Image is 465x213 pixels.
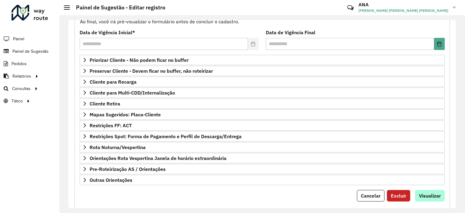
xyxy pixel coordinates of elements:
[80,77,445,87] a: Cliente para Recarga
[13,36,24,42] span: Painel
[12,98,23,104] span: Tático
[12,61,27,67] span: Pedidos
[80,66,445,76] a: Preservar Cliente - Devem ficar no buffer, não roteirizar
[90,178,132,182] span: Outras Orientações
[419,193,441,199] span: Visualizar
[80,120,445,131] a: Restrições FF: ACT
[80,164,445,174] a: Pre-Roteirização AS / Orientações
[90,58,189,62] span: Priorizar Cliente - Não podem ficar no buffer
[358,2,448,8] h3: ANA
[12,73,31,79] span: Relatórios
[90,123,132,128] span: Restrições FF: ACT
[70,4,165,11] h2: Painel de Sugestão - Editar registro
[80,29,135,36] label: Data de Vigência Inicial
[90,90,175,95] span: Cliente para Multi-CDD/Internalização
[90,145,146,150] span: Rota Noturna/Vespertina
[90,167,166,171] span: Pre-Roteirização AS / Orientações
[80,131,445,141] a: Restrições Spot: Forma de Pagamento e Perfil de Descarga/Entrega
[387,190,410,201] button: Excluir
[80,175,445,185] a: Outras Orientações
[361,193,381,199] span: Cancelar
[90,79,137,84] span: Cliente para Recarga
[90,134,242,139] span: Restrições Spot: Forma de Pagamento e Perfil de Descarga/Entrega
[90,68,213,73] span: Preservar Cliente - Devem ficar no buffer, não roteirizar
[80,55,445,65] a: Priorizar Cliente - Não podem ficar no buffer
[90,156,226,161] span: Orientações Rota Vespertina Janela de horário extraordinária
[415,190,445,201] button: Visualizar
[80,98,445,109] a: Cliente Retira
[80,153,445,163] a: Orientações Rota Vespertina Janela de horário extraordinária
[90,101,120,106] span: Cliente Retira
[357,190,384,201] button: Cancelar
[12,85,31,92] span: Consultas
[344,1,357,14] a: Contato Rápido
[80,142,445,152] a: Rota Noturna/Vespertina
[90,112,161,117] span: Mapas Sugeridos: Placa-Cliente
[80,88,445,98] a: Cliente para Multi-CDD/Internalização
[12,48,48,55] span: Painel de Sugestão
[391,193,406,199] span: Excluir
[358,8,448,13] span: [PERSON_NAME] [PERSON_NAME] [PERSON_NAME]
[266,29,315,36] label: Data de Vigência Final
[80,109,445,120] a: Mapas Sugeridos: Placa-Cliente
[434,38,445,50] button: Choose Date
